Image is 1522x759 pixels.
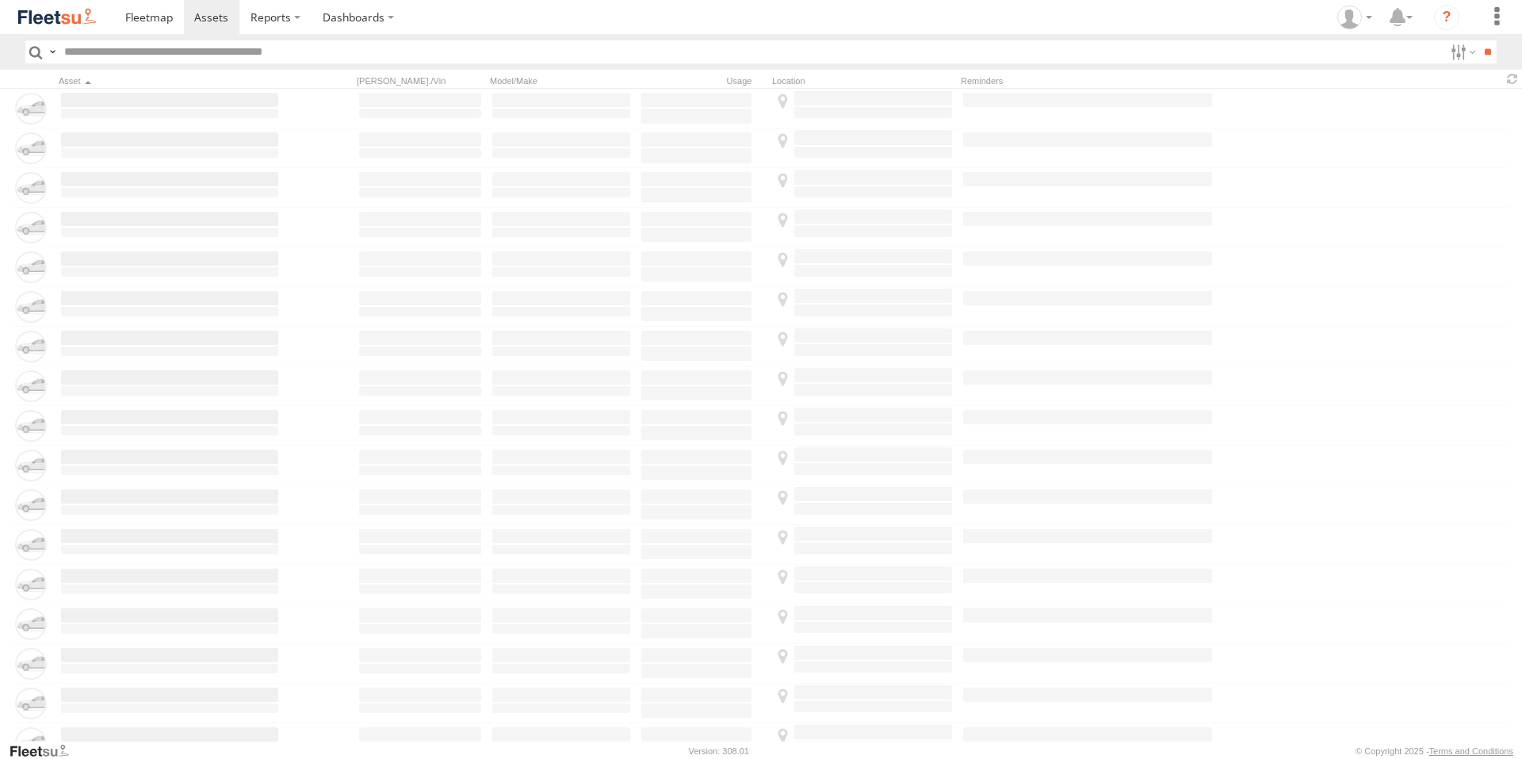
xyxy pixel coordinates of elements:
[1356,746,1513,756] div: © Copyright 2025 -
[1332,6,1378,29] div: Wayne Betts
[961,75,1214,86] div: Reminders
[1429,746,1513,756] a: Terms and Conditions
[16,6,98,28] img: fleetsu-logo-horizontal.svg
[490,75,633,86] div: Model/Make
[689,746,749,756] div: Version: 308.01
[772,75,954,86] div: Location
[1434,5,1459,30] i: ?
[357,75,484,86] div: [PERSON_NAME]./Vin
[59,75,281,86] div: Click to Sort
[46,40,59,63] label: Search Query
[1503,71,1522,86] span: Refresh
[9,743,82,759] a: Visit our Website
[639,75,766,86] div: Usage
[1444,40,1478,63] label: Search Filter Options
